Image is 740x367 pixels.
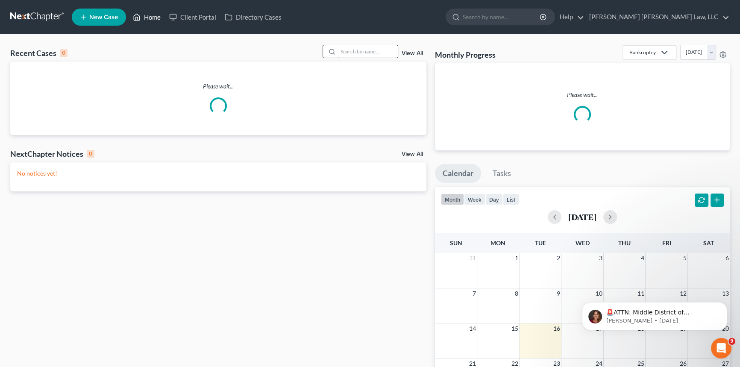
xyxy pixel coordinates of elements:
span: 14 [468,323,477,334]
div: Recent Cases [10,48,68,58]
div: 0 [87,150,94,158]
button: month [441,194,464,205]
span: 6 [725,253,730,263]
span: 5 [682,253,687,263]
div: 0 [60,49,68,57]
input: Search by name... [463,9,541,25]
span: 7 [472,288,477,299]
a: Home [129,9,165,25]
span: 2 [556,253,561,263]
span: Sat [703,239,714,247]
p: Please wait... [10,82,426,91]
div: NextChapter Notices [10,149,94,159]
span: 15 [511,323,519,334]
a: Tasks [485,164,519,183]
iframe: Intercom notifications message [569,284,740,344]
button: week [464,194,485,205]
span: 9 [556,288,561,299]
span: Tue [534,239,546,247]
span: 9 [728,338,735,345]
span: 16 [552,323,561,334]
a: Calendar [435,164,481,183]
span: Fri [662,239,671,247]
a: [PERSON_NAME] [PERSON_NAME] Law, LLC [585,9,729,25]
a: View All [402,151,423,157]
div: Bankruptcy [629,49,656,56]
p: No notices yet! [17,169,420,178]
span: Wed [575,239,589,247]
span: 1 [514,253,519,263]
iframe: Intercom live chat [711,338,731,358]
h3: Monthly Progress [435,50,496,60]
p: Please wait... [442,91,723,99]
span: Mon [490,239,505,247]
span: 31 [468,253,477,263]
button: day [485,194,503,205]
span: New Case [89,14,118,21]
span: Sun [450,239,462,247]
span: 8 [514,288,519,299]
span: 4 [640,253,645,263]
a: Client Portal [165,9,220,25]
a: Help [555,9,584,25]
h2: [DATE] [568,212,596,221]
a: View All [402,50,423,56]
button: list [503,194,519,205]
input: Search by name... [338,45,398,58]
span: Thu [618,239,631,247]
span: 3 [598,253,603,263]
a: Directory Cases [220,9,286,25]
